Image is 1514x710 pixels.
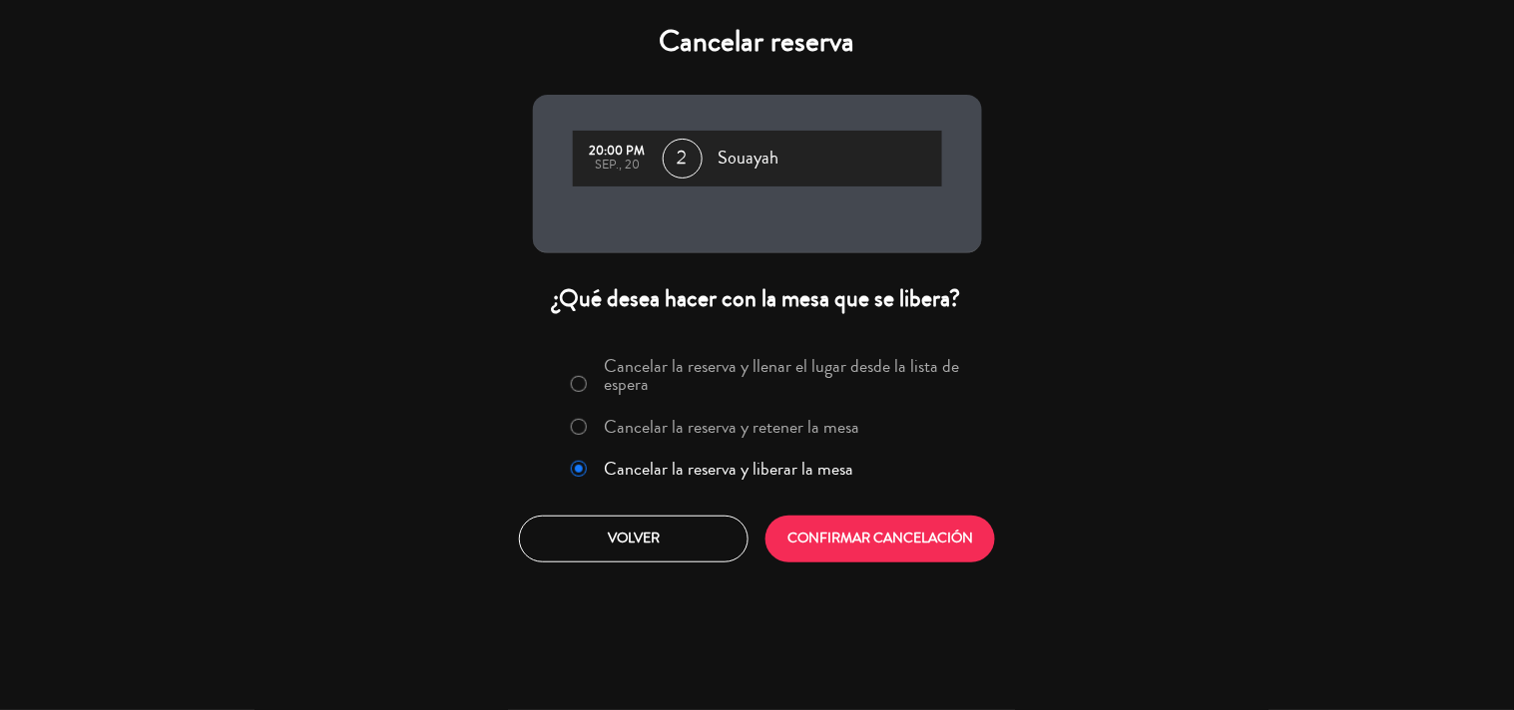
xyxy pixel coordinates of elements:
[604,357,969,393] label: Cancelar la reserva y llenar el lugar desde la lista de espera
[583,145,653,159] div: 20:00 PM
[719,144,779,174] span: Souayah
[663,139,703,178] span: 2
[519,516,749,562] button: Volver
[583,159,653,173] div: sep., 20
[604,460,853,478] label: Cancelar la reserva y liberar la mesa
[765,516,995,562] button: CONFIRMAR CANCELACIÓN
[533,24,982,60] h4: Cancelar reserva
[604,418,859,436] label: Cancelar la reserva y retener la mesa
[533,283,982,314] div: ¿Qué desea hacer con la mesa que se libera?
